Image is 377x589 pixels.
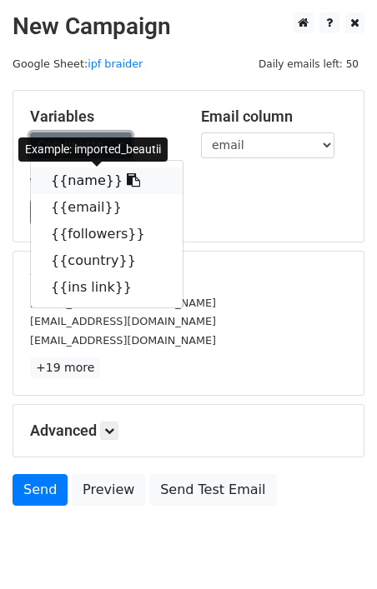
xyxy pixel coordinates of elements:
h5: Variables [30,107,176,126]
small: [EMAIL_ADDRESS][DOMAIN_NAME] [30,297,216,309]
h5: Advanced [30,422,347,440]
h5: 22 Recipients [30,268,347,287]
h2: New Campaign [13,12,364,41]
a: {{email}} [31,194,183,221]
a: +19 more [30,357,100,378]
a: Daily emails left: 50 [253,57,364,70]
a: {{country}} [31,247,183,274]
a: Send [13,474,68,506]
span: Daily emails left: 50 [253,55,364,73]
div: Example: imported_beautii [18,137,168,162]
a: {{followers}} [31,221,183,247]
h5: Email column [201,107,347,126]
a: Preview [72,474,145,506]
a: {{ins link}} [31,274,183,301]
small: [EMAIL_ADDRESS][DOMAIN_NAME] [30,334,216,347]
a: Send Test Email [149,474,276,506]
small: [EMAIL_ADDRESS][DOMAIN_NAME] [30,315,216,327]
a: {{name}} [31,167,183,194]
iframe: Chat Widget [294,509,377,589]
small: Google Sheet: [13,57,143,70]
a: ipf braider [88,57,143,70]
